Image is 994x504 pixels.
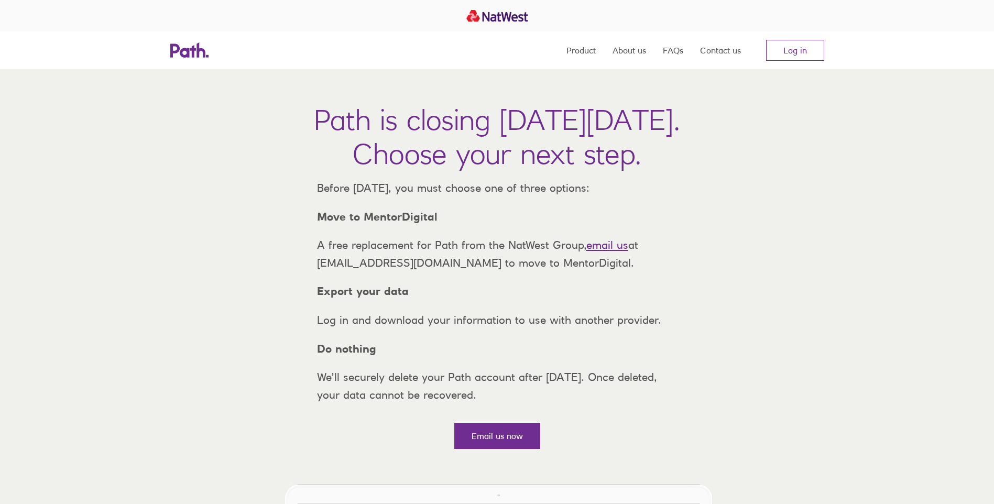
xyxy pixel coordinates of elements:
a: Product [566,31,596,69]
a: email us [586,238,628,251]
p: We’ll securely delete your Path account after [DATE]. Once deleted, your data cannot be recovered. [309,368,686,403]
a: Log in [766,40,824,61]
strong: Export your data [317,284,409,298]
a: FAQs [663,31,683,69]
a: Contact us [700,31,741,69]
strong: Move to MentorDigital [317,210,438,223]
p: Log in and download your information to use with another provider. [309,311,686,329]
p: A free replacement for Path from the NatWest Group, at [EMAIL_ADDRESS][DOMAIN_NAME] to move to Me... [309,236,686,271]
strong: Do nothing [317,342,376,355]
a: Email us now [454,423,540,449]
a: About us [613,31,646,69]
h1: Path is closing [DATE][DATE]. Choose your next step. [314,103,680,171]
p: Before [DATE], you must choose one of three options: [309,179,686,197]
